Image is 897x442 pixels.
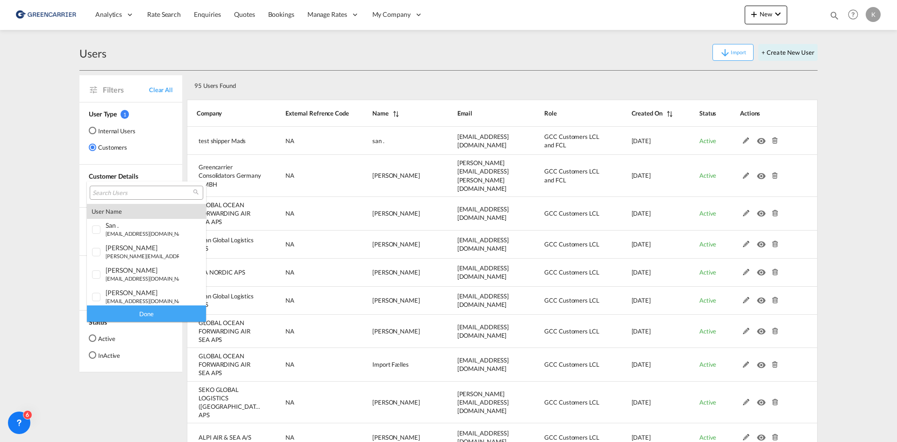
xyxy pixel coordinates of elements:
[106,289,179,297] div: mads Simonsen
[106,231,191,237] small: [EMAIL_ADDRESS][DOMAIN_NAME]
[87,305,206,322] div: Done
[106,244,179,252] div: isabel Huebner
[106,221,179,229] div: san .
[87,204,206,219] div: user name
[106,298,191,304] small: [EMAIL_ADDRESS][DOMAIN_NAME]
[93,189,193,197] input: Search Users
[192,188,199,196] md-icon: icon-magnify
[106,275,191,282] small: [EMAIL_ADDRESS][DOMAIN_NAME]
[106,266,179,274] div: peter Nygaard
